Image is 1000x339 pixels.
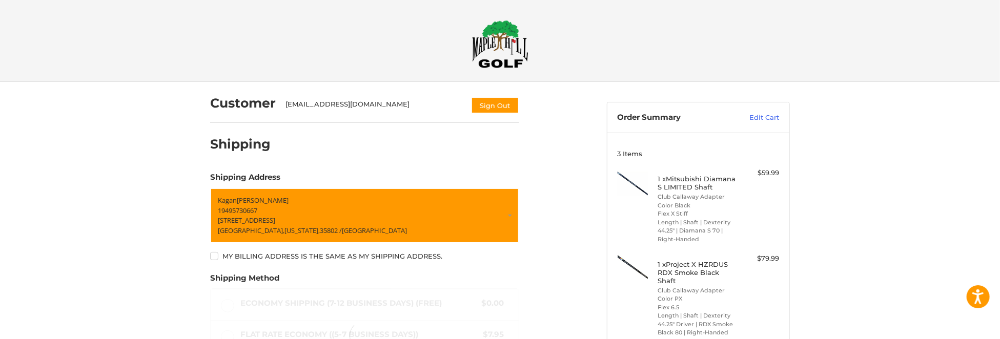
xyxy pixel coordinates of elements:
[618,113,728,123] h3: Order Summary
[658,175,737,192] h4: 1 x Mitsubishi Diamana S LIMITED Shaft
[320,225,342,235] span: 35802 /
[658,209,737,218] li: Flex X Stiff
[472,20,528,68] img: Maple Hill Golf
[739,168,780,178] div: $59.99
[237,196,289,205] span: [PERSON_NAME]
[210,95,276,111] h2: Customer
[739,253,780,264] div: $79.99
[210,272,279,289] legend: Shipping Method
[210,252,519,260] label: My billing address is the same as my shipping address.
[658,193,737,201] li: Club Callaway Adapter
[618,150,780,158] h3: 3 Items
[471,97,519,114] button: Sign Out
[218,196,237,205] span: Kagan
[658,201,737,210] li: Color Black
[728,113,780,123] a: Edit Cart
[210,188,519,243] a: Enter or select a different address
[218,216,275,225] span: [STREET_ADDRESS]
[218,205,257,215] span: 19495730667
[658,311,737,337] li: Length | Shaft | Dexterity 44.25" Driver | RDX Smoke Black 80 | Right-Handed
[286,99,461,114] div: [EMAIL_ADDRESS][DOMAIN_NAME]
[658,286,737,295] li: Club Callaway Adapter
[658,260,737,285] h4: 1 x Project X HZRDUS RDX Smoke Black Shaft
[342,225,407,235] span: [GEOGRAPHIC_DATA]
[210,172,280,188] legend: Shipping Address
[284,225,320,235] span: [US_STATE],
[218,225,284,235] span: [GEOGRAPHIC_DATA],
[658,218,737,244] li: Length | Shaft | Dexterity 44.25" | Diamana S 70 | Right-Handed
[658,294,737,303] li: Color PX
[658,303,737,312] li: Flex 6.5
[210,136,271,152] h2: Shipping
